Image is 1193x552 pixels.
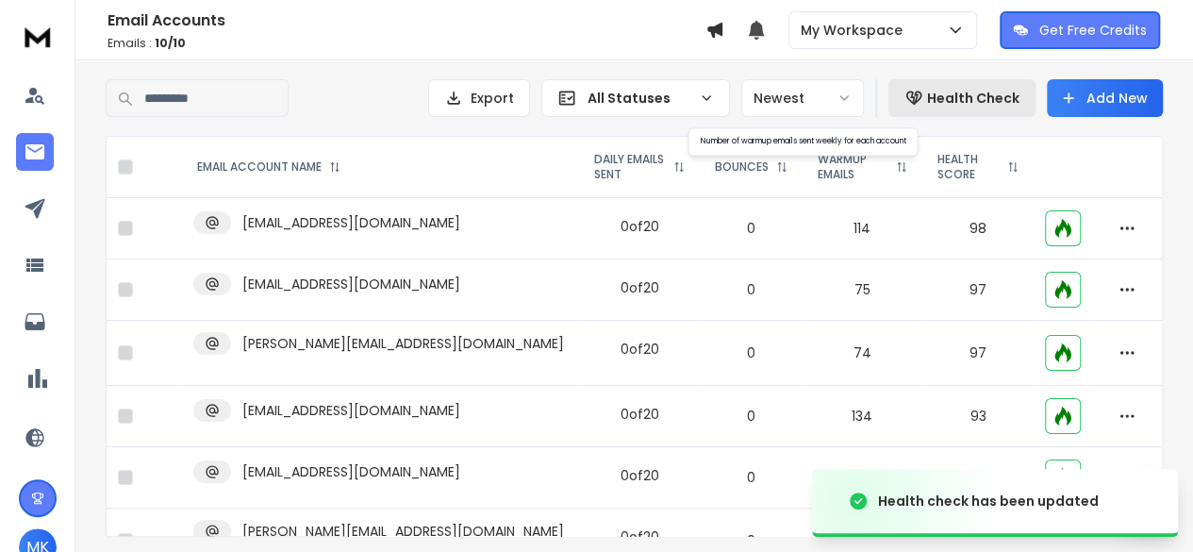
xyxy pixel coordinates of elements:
[1039,21,1147,40] p: Get Free Credits
[711,531,791,550] p: 0
[715,159,769,175] p: BOUNCES
[588,89,691,108] p: All Statuses
[711,407,791,426] p: 0
[242,522,564,541] p: [PERSON_NAME][EMAIL_ADDRESS][DOMAIN_NAME]
[242,462,460,481] p: [EMAIL_ADDRESS][DOMAIN_NAME]
[242,401,460,420] p: [EMAIL_ADDRESS][DOMAIN_NAME]
[711,219,791,238] p: 0
[621,466,659,485] div: 0 of 20
[711,280,791,299] p: 0
[922,321,1034,386] td: 97
[1047,79,1163,117] button: Add New
[700,136,905,146] span: Number of warmup emails sent weekly for each account
[108,9,705,32] h1: Email Accounts
[711,343,791,362] p: 0
[803,447,922,509] td: 84
[621,340,659,359] div: 0 of 20
[741,79,864,117] button: Newest
[621,217,659,236] div: 0 of 20
[937,152,1000,182] p: HEALTH SCORE
[818,152,888,182] p: WARMUP EMAILS
[922,259,1034,321] td: 97
[878,492,1099,510] div: Health check has been updated
[428,79,530,117] button: Export
[621,278,659,297] div: 0 of 20
[242,334,564,353] p: [PERSON_NAME][EMAIL_ADDRESS][DOMAIN_NAME]
[803,386,922,447] td: 134
[922,447,1034,509] td: 99
[1000,11,1160,49] button: Get Free Credits
[242,275,460,293] p: [EMAIL_ADDRESS][DOMAIN_NAME]
[242,213,460,232] p: [EMAIL_ADDRESS][DOMAIN_NAME]
[922,386,1034,447] td: 93
[801,21,910,40] p: My Workspace
[803,198,922,259] td: 114
[155,35,186,51] span: 10 / 10
[594,152,665,182] p: DAILY EMAILS SENT
[711,468,791,487] p: 0
[197,159,340,175] div: EMAIL ACCOUNT NAME
[803,321,922,386] td: 74
[803,259,922,321] td: 75
[108,36,705,51] p: Emails :
[927,89,1019,108] p: Health Check
[19,19,57,54] img: logo
[888,79,1036,117] button: Health Check
[621,527,659,546] div: 0 of 20
[621,405,659,424] div: 0 of 20
[922,198,1034,259] td: 98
